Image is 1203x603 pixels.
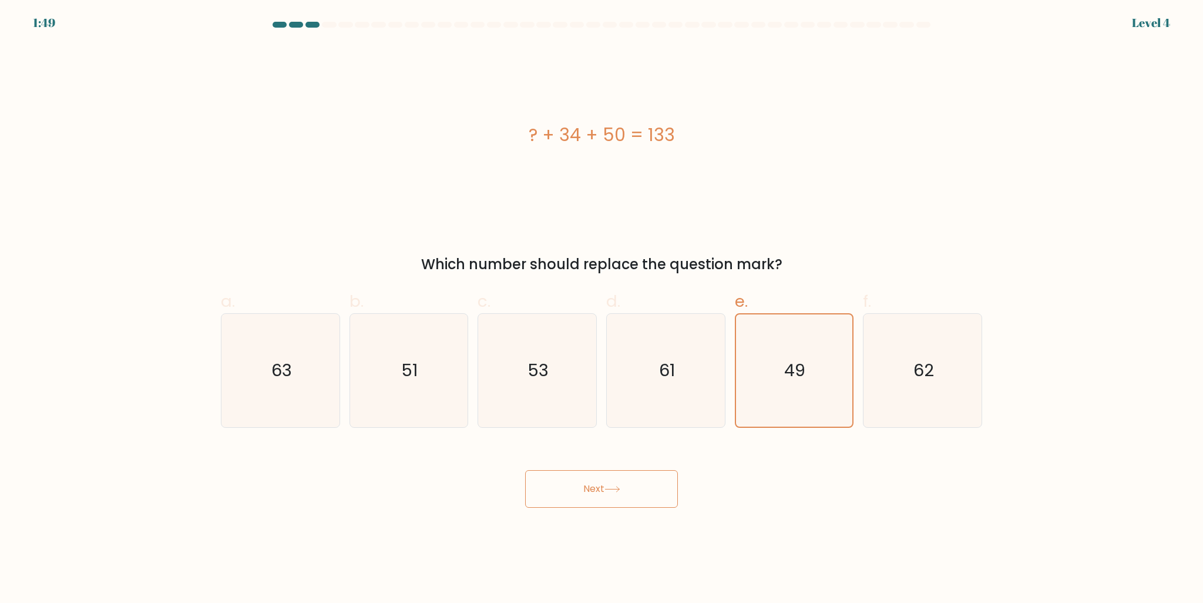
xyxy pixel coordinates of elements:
[913,359,934,382] text: 62
[402,359,418,382] text: 51
[221,290,235,313] span: a.
[478,290,490,313] span: c.
[659,359,675,382] text: 61
[228,254,975,275] div: Which number should replace the question mark?
[33,14,55,32] div: 1:49
[606,290,620,313] span: d.
[525,470,678,508] button: Next
[221,122,982,148] div: ? + 34 + 50 = 133
[735,290,748,313] span: e.
[528,359,549,382] text: 53
[785,359,806,382] text: 49
[271,359,292,382] text: 63
[1132,14,1170,32] div: Level 4
[350,290,364,313] span: b.
[863,290,871,313] span: f.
